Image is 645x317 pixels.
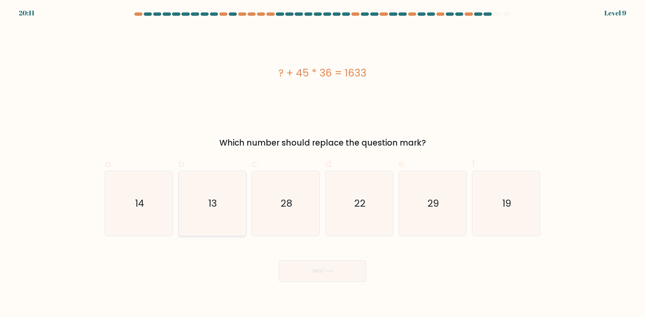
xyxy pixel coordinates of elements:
[604,8,626,18] div: Level 9
[427,197,439,210] text: 29
[281,197,292,210] text: 28
[109,137,536,149] div: Which number should replace the question mark?
[135,197,144,210] text: 14
[178,157,186,170] span: b.
[399,157,406,170] span: e.
[252,157,259,170] span: c.
[19,8,35,18] div: 20:11
[105,65,540,81] div: ? + 45 * 36 = 1633
[279,260,366,282] button: Next
[105,157,113,170] span: a.
[325,157,333,170] span: d.
[209,197,217,210] text: 13
[472,157,477,170] span: f.
[502,197,511,210] text: 19
[354,197,365,210] text: 22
